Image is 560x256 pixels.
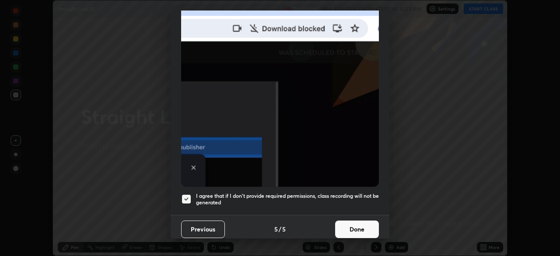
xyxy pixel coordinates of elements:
[196,193,379,206] h5: I agree that if I don't provide required permissions, class recording will not be generated
[279,224,281,234] h4: /
[181,221,225,238] button: Previous
[282,224,286,234] h4: 5
[274,224,278,234] h4: 5
[335,221,379,238] button: Done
